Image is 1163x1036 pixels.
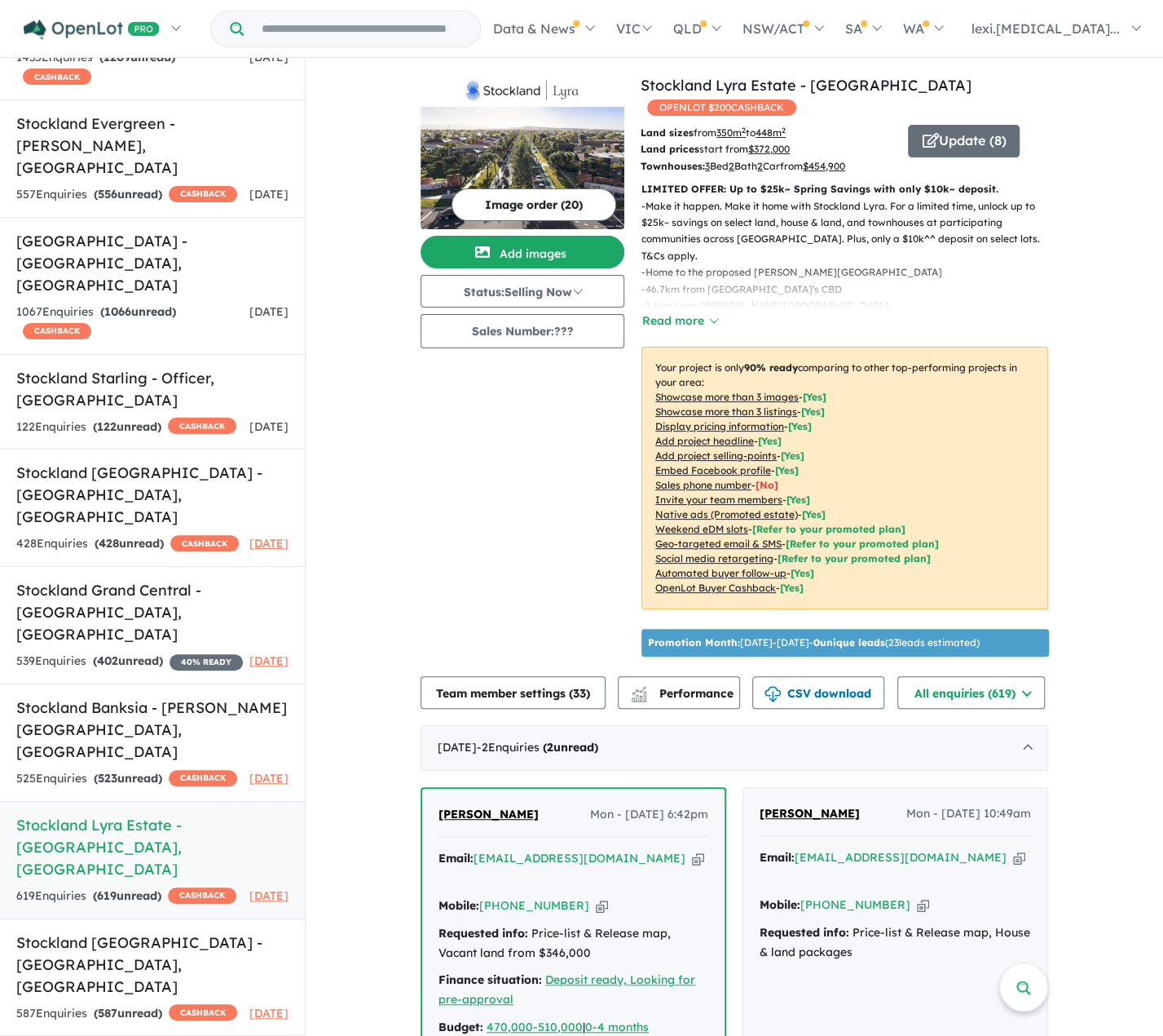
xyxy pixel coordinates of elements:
[438,972,542,987] strong: Finance situation:
[97,419,117,434] span: 122
[655,552,773,564] u: Social media retargeting
[438,972,695,1007] u: Deposit ready, Looking for pre-approval
[23,69,91,85] span: CASHBACK
[16,185,237,205] div: 557 Enquir ies
[573,686,586,701] span: 33
[632,686,646,695] img: line-chart.svg
[94,187,162,201] strong: ( unread)
[168,418,236,434] span: CASHBACK
[647,100,796,116] span: OPENLOT $ 200 CASHBACK
[421,725,1048,771] div: [DATE]
[170,535,239,551] span: CASHBACK
[16,48,249,87] div: 1435 Enquir ies
[641,264,1061,281] p: - Home to the proposed [PERSON_NAME][GEOGRAPHIC_DATA]
[641,158,896,175] p: Bed Bath Car from
[16,932,289,998] h5: Stockland [GEOGRAPHIC_DATA] - [GEOGRAPHIC_DATA] , [GEOGRAPHIC_DATA]
[655,464,771,476] u: Embed Facebook profile
[438,851,474,866] strong: Email:
[752,523,905,535] span: [Refer to your promoted plan]
[421,236,624,268] button: Add images
[641,298,1061,314] p: - 1.1km from [PERSON_NAME][GEOGRAPHIC_DATA]
[655,479,751,491] u: Sales phone number
[655,508,798,520] u: Native ads (Promoted estate)
[23,323,91,339] span: CASHBACK
[786,494,810,506] span: [ Yes ]
[786,538,939,550] span: [Refer to your promoted plan]
[780,582,804,594] span: [Yes]
[479,898,589,913] a: [PHONE_NUMBER]
[641,141,896,157] p: start from
[795,850,1007,865] a: [EMAIL_ADDRESS][DOMAIN_NAME]
[543,740,598,755] strong: ( unread)
[775,464,799,476] span: [ Yes ]
[585,1020,649,1034] a: 0-4 months
[971,20,1120,37] span: lexi.[MEDICAL_DATA]...
[641,126,694,139] b: Land sizes
[788,420,812,432] span: [ Yes ]
[791,567,814,579] span: [Yes]
[474,851,685,866] a: [EMAIL_ADDRESS][DOMAIN_NAME]
[655,435,754,447] u: Add project headline
[641,312,718,330] button: Read more
[487,1020,583,1034] a: 470,000-510,000
[752,676,884,709] button: CSV download
[16,887,236,906] div: 619 Enquir ies
[16,230,289,296] h5: [GEOGRAPHIC_DATA] - [GEOGRAPHIC_DATA] , [GEOGRAPHIC_DATA]
[778,552,931,564] span: [Refer to your promoted plan]
[655,538,782,550] u: Geo-targeted email & SMS
[249,1006,289,1021] span: [DATE]
[906,804,1031,824] span: Mon - [DATE] 10:49am
[729,160,734,172] u: 2
[16,769,237,789] div: 525 Enquir ies
[16,697,289,763] h5: Stockland Banksia - [PERSON_NAME][GEOGRAPHIC_DATA] , [GEOGRAPHIC_DATA]
[618,676,740,709] button: Performance
[98,187,117,201] span: 556
[1013,849,1025,866] button: Copy
[438,924,708,963] div: Price-list & Release map, Vacant land from $346,000
[756,479,778,491] span: [ No ]
[438,807,539,821] span: [PERSON_NAME]
[803,391,826,403] span: [ Yes ]
[421,74,624,229] a: Stockland Lyra Estate - Beveridge LogoStockland Lyra Estate - Beveridge
[100,304,176,319] strong: ( unread)
[655,449,777,462] u: Add project selling-points
[438,898,479,913] strong: Mobile:
[760,804,860,824] a: [PERSON_NAME]
[16,418,236,437] div: 122 Enquir ies
[655,405,797,418] u: Showcase more than 3 listings
[93,888,161,903] strong: ( unread)
[452,188,616,221] button: Image order (20)
[421,275,624,308] button: Status:Selling Now
[655,582,776,594] u: OpenLot Buyer Cashback
[760,850,795,865] strong: Email:
[104,304,131,319] span: 1066
[97,888,117,903] span: 619
[421,676,606,709] button: Team member settings (33)
[748,143,790,155] u: $ 372,000
[427,81,618,100] img: Stockland Lyra Estate - Beveridge Logo
[641,198,1061,265] p: - Make it happen. Make it home with Stockland Lyra. For a limited time, unlock up to $25k~ saving...
[170,654,243,671] span: 40 % READY
[547,740,553,755] span: 2
[781,449,804,462] span: [ Yes ]
[249,419,289,434] span: [DATE]
[596,897,608,914] button: Copy
[897,676,1045,709] button: All enquiries (619)
[756,126,786,139] u: 448 m
[16,303,249,342] div: 1067 Enquir ies
[641,143,699,155] b: Land prices
[764,686,781,702] img: download icon
[95,536,164,551] strong: ( unread)
[648,635,980,650] p: [DATE] - [DATE] - ( 23 leads estimated)
[705,160,710,172] u: 3
[742,126,746,135] sup: 2
[169,770,237,786] span: CASHBACK
[760,806,860,821] span: [PERSON_NAME]
[249,187,289,201] span: [DATE]
[438,1020,483,1034] strong: Budget:
[249,653,289,668] span: [DATE]
[168,888,236,904] span: CASHBACK
[648,636,740,649] b: Promotion Month:
[760,897,800,912] strong: Mobile:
